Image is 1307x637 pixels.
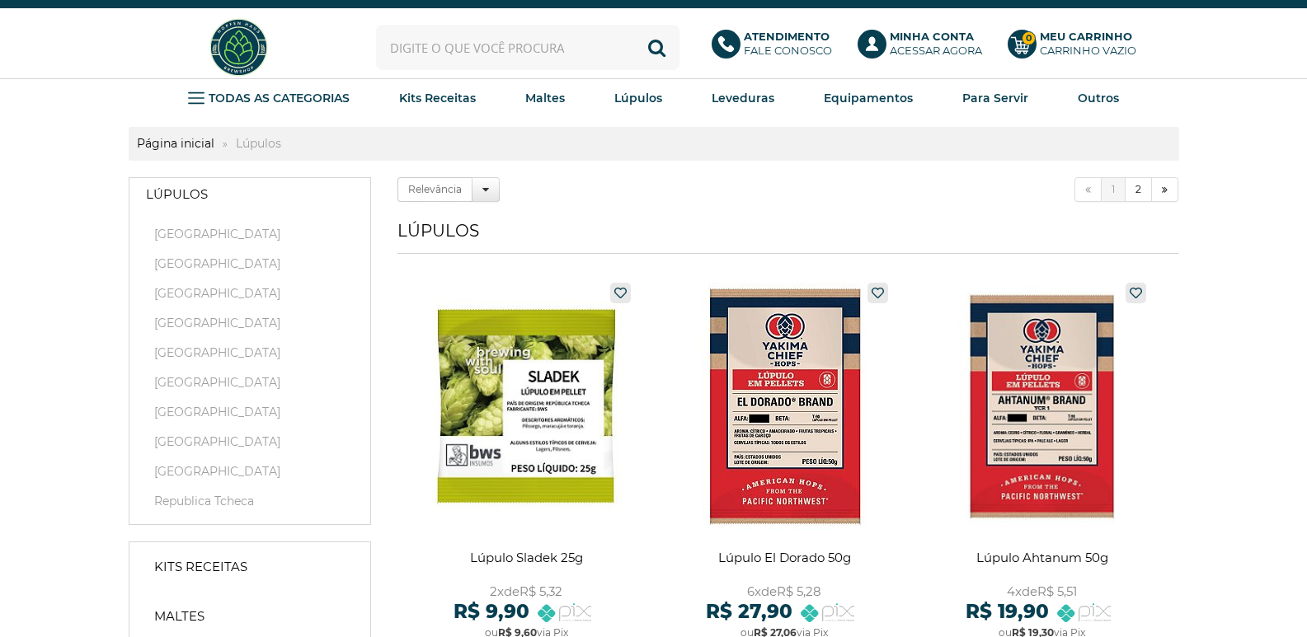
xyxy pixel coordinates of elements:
[208,16,270,78] img: Hopfen Haus BrewShop
[399,91,476,105] strong: Kits Receitas
[1040,44,1136,58] div: Carrinho Vazio
[525,91,565,105] strong: Maltes
[146,344,354,361] a: [GEOGRAPHIC_DATA]
[146,404,354,420] a: [GEOGRAPHIC_DATA]
[962,86,1028,110] a: Para Servir
[824,86,913,110] a: Equipamentos
[146,374,354,391] a: [GEOGRAPHIC_DATA]
[399,86,476,110] a: Kits Receitas
[146,493,354,509] a: Republica Tcheca
[228,136,289,151] strong: Lúpulos
[397,221,1178,254] h1: Lúpulos
[962,91,1028,105] strong: Para Servir
[1022,31,1036,45] strong: 0
[614,86,662,110] a: Lúpulos
[1040,30,1132,43] b: Meu Carrinho
[1102,177,1126,202] a: 1
[744,30,830,43] b: Atendimento
[188,86,350,110] a: TODAS AS CATEGORIAS
[712,91,774,105] strong: Leveduras
[1126,177,1152,202] a: 2
[129,178,370,211] a: Lúpulos
[744,30,832,58] p: Fale conosco
[376,25,679,70] input: Digite o que você procura
[146,463,354,480] a: [GEOGRAPHIC_DATA]
[525,86,565,110] a: Maltes
[634,25,679,70] button: Buscar
[129,136,223,151] a: Página inicial
[1078,86,1119,110] a: Outros
[1078,91,1119,105] strong: Outros
[146,186,208,203] strong: Lúpulos
[138,600,362,633] a: Maltes
[858,30,991,66] a: Minha ContaAcessar agora
[890,30,974,43] b: Minha Conta
[138,550,362,583] a: Kits Receitas
[614,91,662,105] strong: Lúpulos
[209,91,350,105] strong: TODAS AS CATEGORIAS
[154,559,247,575] strong: Kits Receitas
[146,226,354,242] a: [GEOGRAPHIC_DATA]
[146,315,354,331] a: [GEOGRAPHIC_DATA]
[146,255,354,272] a: [GEOGRAPHIC_DATA]
[146,285,354,302] a: [GEOGRAPHIC_DATA]
[824,91,913,105] strong: Equipamentos
[146,433,354,450] a: [GEOGRAPHIC_DATA]
[890,30,982,58] p: Acessar agora
[712,30,841,66] a: AtendimentoFale conosco
[154,608,205,625] strong: Maltes
[397,177,472,202] label: Relevância
[712,86,774,110] a: Leveduras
